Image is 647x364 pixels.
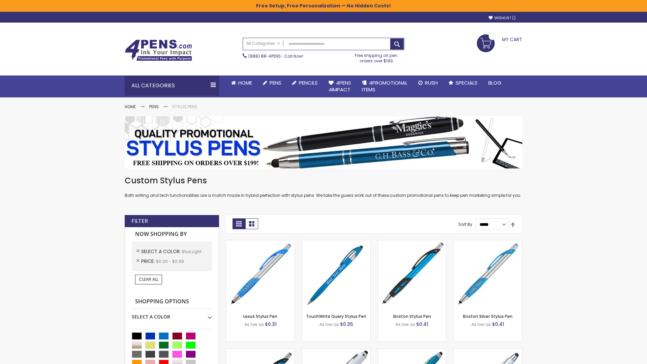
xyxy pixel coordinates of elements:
[396,322,415,327] span: As low as
[125,75,219,96] div: All Categories
[425,79,438,86] span: Rush
[243,38,283,49] a: All Categories
[454,240,522,246] a: Boston Silver Stylus Pen-Blue - Light
[463,313,513,319] a: Boston Silver Stylus Pen
[454,240,522,309] img: Boston Silver Stylus Pen-Blue - Light
[492,321,504,328] span: $0.41
[329,79,351,93] span: 4Pens 4impact
[141,248,182,255] span: Select A Color
[226,75,257,90] a: Home
[141,258,156,265] span: Price
[416,321,428,328] span: $0.41
[458,221,472,227] label: Sort By
[244,322,264,327] span: As low as
[238,79,252,86] span: Home
[357,75,413,97] a: 4PROMOTIONALITEMS
[135,275,162,284] a: Clear All
[302,240,370,309] img: TouchWrite Query Stylus Pen-Blue Light
[125,39,192,61] img: 4Pens Custom Pens and Promotional Products
[139,276,158,282] span: Clear All
[378,240,446,309] img: Boston Stylus Pen-Blue - Light
[489,16,516,21] a: Wishlist
[248,53,303,59] span: - Call Now!
[454,348,522,354] a: Silver Cool Grip Stylus Pen-Blue - Light
[393,313,431,319] a: Boston Stylus Pen
[302,240,370,246] a: TouchWrite Query Stylus Pen-Blue Light
[132,309,212,320] div: Select A Color
[243,313,277,319] a: Lexus Stylus Pen
[323,75,357,97] a: 4Pens4impact
[340,321,353,328] span: $0.35
[125,104,136,110] a: Home
[488,79,501,86] span: Blog
[270,79,281,86] span: Pens
[226,240,295,309] img: Lexus Stylus Pen-Blue - Light
[265,321,277,328] span: $0.31
[125,175,522,199] div: Both writing and tech functionalities are a match made in hybrid perfection with stylus pens. We ...
[246,41,280,46] span: All Categories
[182,249,202,254] span: Blue Light
[125,116,522,169] img: Stylus Pens
[319,322,339,327] span: As low as
[306,313,366,319] a: TouchWrite Query Stylus Pen
[125,175,522,186] h1: Custom Stylus Pens
[413,75,443,90] a: Rush
[257,75,287,90] a: Pens
[131,217,148,225] strong: Filter
[248,53,281,59] a: (888) 88-4PENS
[287,75,323,90] a: Pencils
[456,79,477,86] span: Specials
[483,75,507,90] a: Blog
[471,322,491,327] span: As low as
[443,75,483,90] a: Specials
[149,104,159,110] a: Pens
[378,348,446,354] a: Lory Metallic Stylus Pen-Blue - Light
[348,50,405,64] div: Free shipping on pen orders over $199
[362,79,407,93] span: 4PROMOTIONAL ITEMS
[132,227,212,241] strong: Now Shopping by
[226,240,295,246] a: Lexus Stylus Pen-Blue - Light
[156,259,184,264] span: $0.00 - $0.99
[233,218,245,229] strong: Grid
[132,295,212,309] strong: Shopping Options
[172,104,197,110] strong: Stylus Pens
[299,79,318,86] span: Pencils
[226,348,295,354] a: Lexus Metallic Stylus Pen-Blue - Light
[378,240,446,246] a: Boston Stylus Pen-Blue - Light
[302,348,370,354] a: Kimberly Logo Stylus Pens-LT-Blue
